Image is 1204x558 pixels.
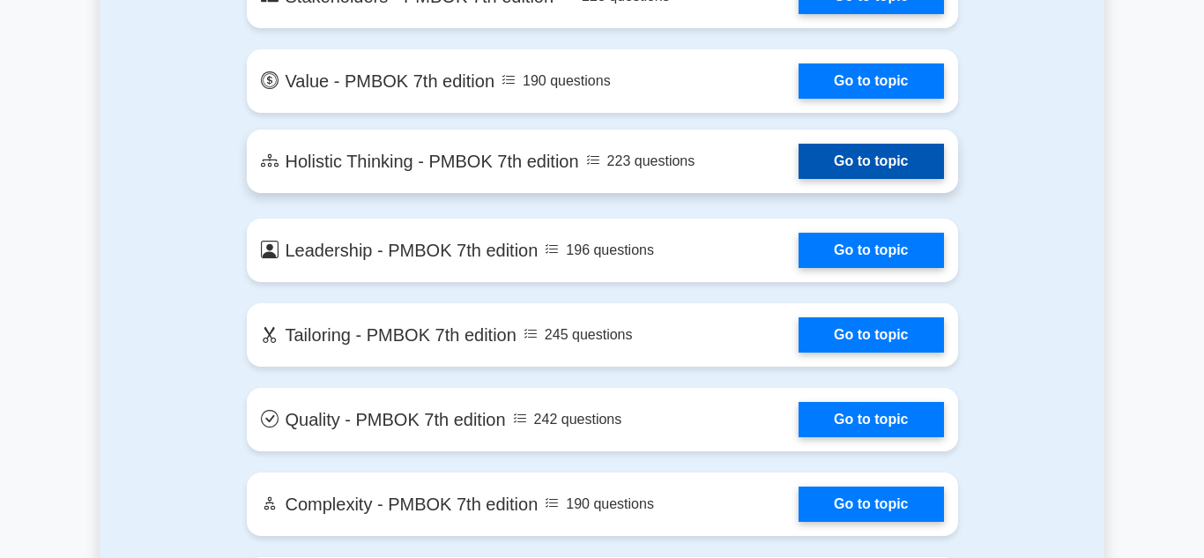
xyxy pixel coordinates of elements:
a: Go to topic [799,63,943,99]
a: Go to topic [799,233,943,268]
a: Go to topic [799,144,943,179]
a: Go to topic [799,402,943,437]
a: Go to topic [799,317,943,353]
a: Go to topic [799,487,943,522]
